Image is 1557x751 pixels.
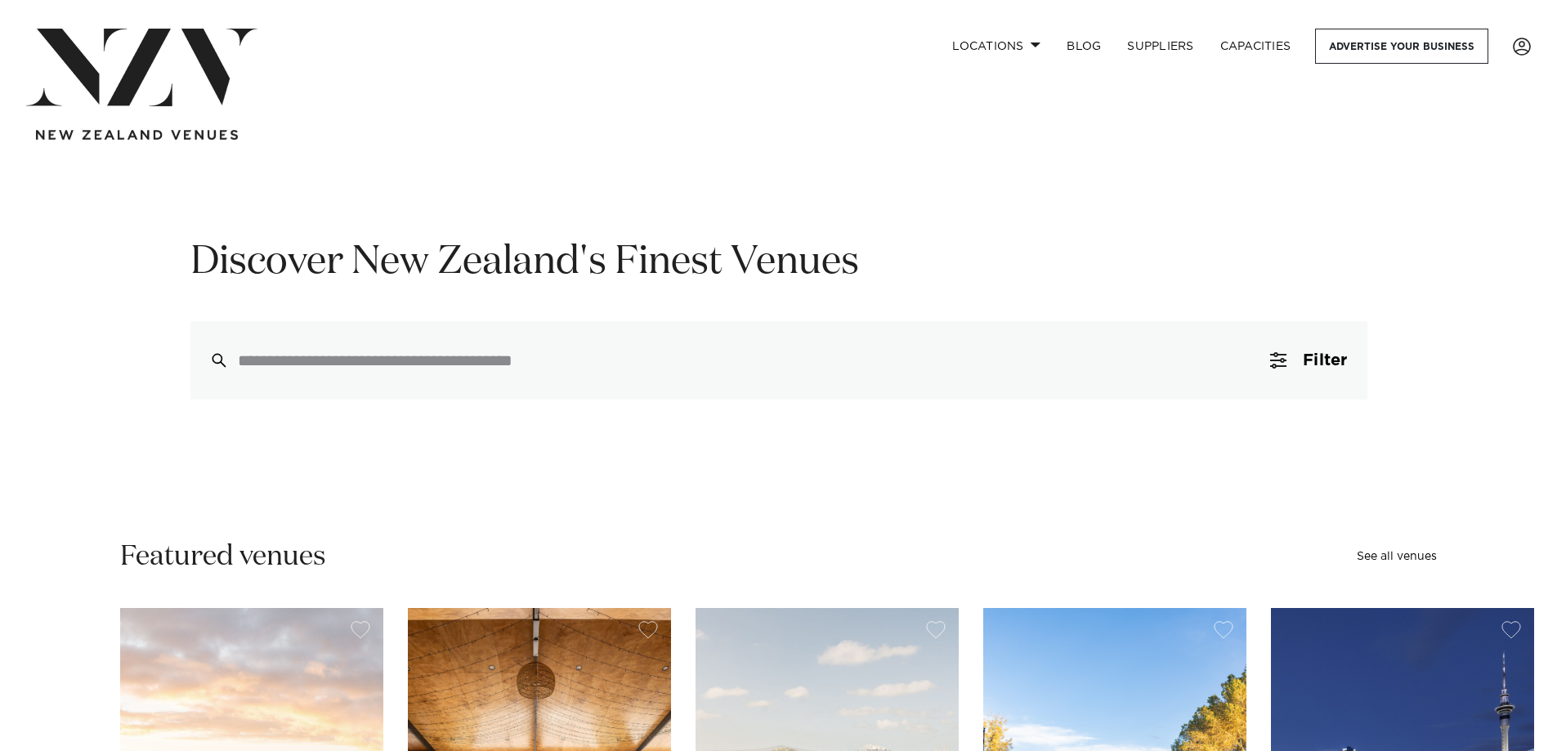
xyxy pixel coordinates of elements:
[120,539,326,575] h2: Featured venues
[939,29,1054,64] a: Locations
[1315,29,1488,64] a: Advertise your business
[1303,352,1347,369] span: Filter
[1054,29,1114,64] a: BLOG
[1357,551,1437,562] a: See all venues
[1207,29,1304,64] a: Capacities
[1251,321,1367,400] button: Filter
[190,237,1367,288] h1: Discover New Zealand's Finest Venues
[26,29,257,106] img: nzv-logo.png
[36,130,238,141] img: new-zealand-venues-text.png
[1114,29,1206,64] a: SUPPLIERS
